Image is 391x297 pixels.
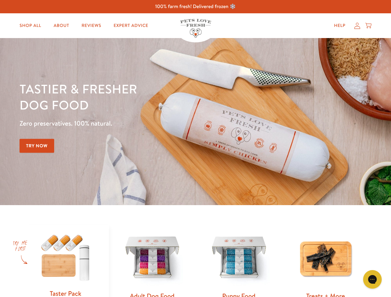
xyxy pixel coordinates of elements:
[20,118,254,129] p: Zero preservatives. 100% natural.
[20,139,54,153] a: Try Now
[76,19,106,32] a: Reviews
[180,19,211,38] img: Pets Love Fresh
[360,268,385,291] iframe: Gorgias live chat messenger
[20,81,254,113] h1: Tastier & fresher dog food
[329,19,350,32] a: Help
[109,19,153,32] a: Expert Advice
[15,19,46,32] a: Shop All
[49,19,74,32] a: About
